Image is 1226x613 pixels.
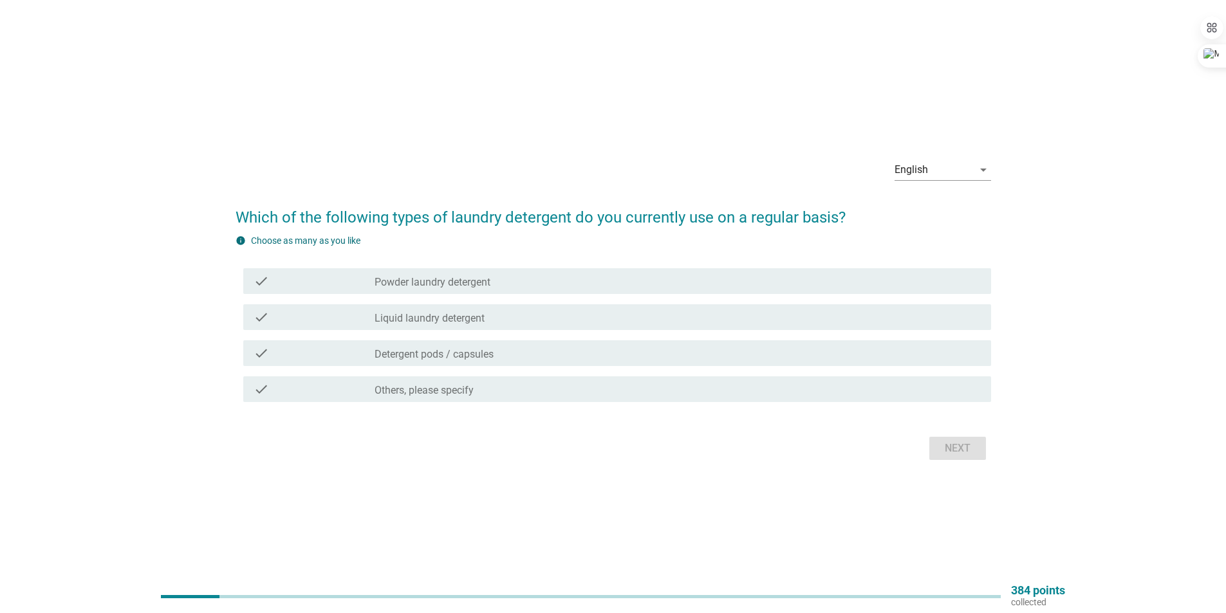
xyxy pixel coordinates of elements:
i: check [254,381,269,397]
i: check [254,309,269,325]
h2: Which of the following types of laundry detergent do you currently use on a regular basis? [236,193,991,229]
label: Others, please specify [375,384,474,397]
label: Detergent pods / capsules [375,348,494,361]
i: info [236,235,246,246]
label: Liquid laundry detergent [375,312,485,325]
i: check [254,345,269,361]
label: Choose as many as you like [251,235,360,246]
i: check [254,273,269,289]
i: arrow_drop_down [976,162,991,178]
p: 384 points [1011,585,1065,596]
p: collected [1011,596,1065,608]
label: Powder laundry detergent [375,276,490,289]
div: English [895,164,928,176]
